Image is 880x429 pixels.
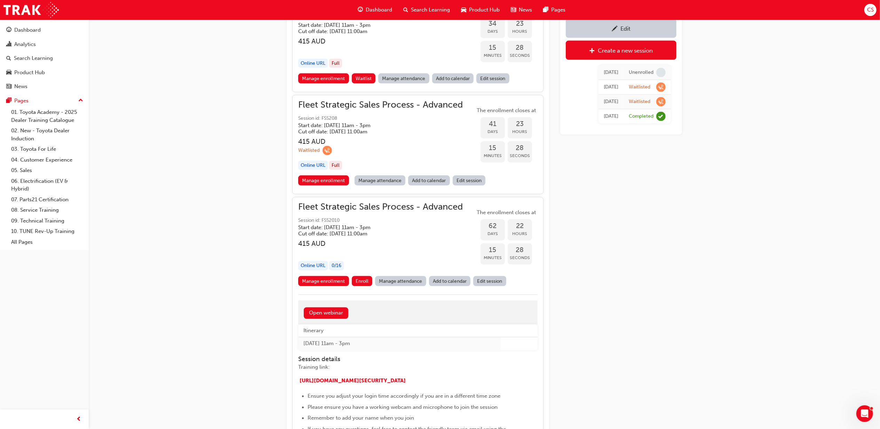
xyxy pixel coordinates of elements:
[8,125,86,144] a: 02. New - Toyota Dealer Induction
[366,6,392,14] span: Dashboard
[8,226,86,237] a: 10. TUNE Rev-Up Training
[476,73,509,84] a: Edit session
[8,144,86,155] a: 03. Toyota For Life
[8,216,86,226] a: 09. Technical Training
[551,6,565,14] span: Pages
[3,80,86,93] a: News
[298,203,463,211] span: Fleet Strategic Sales Process - Advanced
[432,73,474,84] a: Add to calendar
[14,69,45,77] div: Product Hub
[308,393,500,399] span: Ensure you adjust your login time accordingly if you are in a different time zone
[3,2,59,18] img: Trak
[8,205,86,216] a: 08. Service Training
[481,28,505,36] span: Days
[8,176,86,194] a: 06. Electrification (EV & Hybrid)
[508,230,532,238] span: Hours
[6,41,11,48] span: chart-icon
[300,378,406,384] a: [URL][DOMAIN_NAME][SECURITY_DATA]
[14,26,41,34] div: Dashboard
[469,6,500,14] span: Product Hub
[3,52,86,65] a: Search Learning
[481,120,505,128] span: 41
[481,20,505,28] span: 34
[8,107,86,125] a: 01. Toyota Academy - 2025 Dealer Training Catalogue
[508,128,532,136] span: Hours
[298,138,463,146] h3: 415 AUD
[355,175,406,186] a: Manage attendance
[508,20,532,28] span: 23
[304,307,348,319] a: Open webinar
[14,54,53,62] div: Search Learning
[298,128,452,135] h5: Cut off date: [DATE] 11:00am
[77,415,82,424] span: prev-icon
[612,26,618,33] span: pencil-icon
[481,128,505,136] span: Days
[78,96,83,105] span: up-icon
[566,19,676,38] a: Edit
[538,3,571,17] a: pages-iconPages
[398,3,455,17] a: search-iconSearch Learning
[298,203,538,289] button: Fleet Strategic Sales Process - AdvancedSession id: FSS2010Start date: [DATE] 11am - 3pm Cut off ...
[3,94,86,107] button: Pages
[455,3,505,17] a: car-iconProduct Hub
[352,276,373,286] button: Enroll
[656,112,666,121] span: learningRecordVerb_COMPLETE-icon
[8,194,86,205] a: 07. Parts21 Certification
[508,52,532,60] span: Seconds
[298,175,349,186] a: Manage enrollment
[298,240,463,248] h3: 415 AUD
[356,278,368,284] span: Enroll
[473,276,506,286] a: Edit session
[604,98,618,106] div: Wed Jul 16 2025 16:25:26 GMT+1000 (Australian Eastern Standard Time)
[3,24,86,37] a: Dashboard
[8,155,86,165] a: 04. Customer Experience
[481,44,505,52] span: 15
[856,405,873,422] iframe: Intercom live chat
[508,44,532,52] span: 28
[298,37,463,45] h3: 415 AUD
[604,69,618,77] div: Tue Aug 19 2025 11:21:51 GMT+1000 (Australian Eastern Standard Time)
[598,47,653,54] div: Create a new session
[298,22,452,28] h5: Start date: [DATE] 11am - 3pm
[656,97,666,107] span: learningRecordVerb_WAITLIST-icon
[8,237,86,248] a: All Pages
[408,175,450,186] a: Add to calendar
[298,101,538,188] button: Fleet Strategic Sales Process - AdvancedSession id: FSS208Start date: [DATE] 11am - 3pm Cut off d...
[298,276,349,286] a: Manage enrollment
[629,69,653,76] div: Unenrolled
[298,161,328,170] div: Online URL
[6,70,11,76] span: car-icon
[298,217,463,225] span: Session id: FSS2010
[656,83,666,92] span: learningRecordVerb_WAITLIST-icon
[358,6,363,14] span: guage-icon
[629,99,650,105] div: Waitlisted
[566,41,676,60] a: Create a new session
[298,73,349,84] a: Manage enrollment
[298,122,452,128] h5: Start date: [DATE] 11am - 3pm
[298,231,452,237] h5: Cut off date: [DATE] 11:00am
[403,6,408,14] span: search-icon
[298,325,501,337] th: Itinerary
[298,1,538,86] button: Fleet Strategic Sales Process - AdvancedSession id: FSS207Start date: [DATE] 11am - 3pm Cut off d...
[8,165,86,176] a: 05. Sales
[298,261,328,271] div: Online URL
[6,84,11,90] span: news-icon
[508,246,532,254] span: 28
[352,3,398,17] a: guage-iconDashboard
[453,175,486,186] a: Edit session
[629,113,653,120] div: Completed
[298,364,330,370] span: Training link:
[543,6,548,14] span: pages-icon
[6,27,11,33] span: guage-icon
[298,101,463,109] span: Fleet Strategic Sales Process - Advanced
[589,48,595,55] span: plus-icon
[508,144,532,152] span: 28
[864,4,877,16] button: CS
[298,224,452,231] h5: Start date: [DATE] 11am - 3pm
[519,6,532,14] span: News
[308,415,414,421] span: Remember to add your name when you join
[298,147,320,154] div: Waitlisted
